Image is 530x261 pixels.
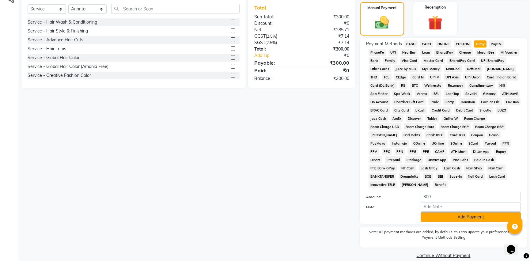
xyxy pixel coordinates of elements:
span: CAMP [433,148,447,155]
span: On Account [369,98,390,105]
span: Save-In [447,173,464,180]
span: Nail Card [466,173,485,180]
div: ₹7.14 [302,33,354,40]
img: _gift.svg [423,14,447,32]
div: Total: [250,46,302,52]
span: DefiDeal [465,65,483,72]
span: UPI Axis [444,74,461,81]
div: ( ) [250,40,302,46]
span: Lash GPay [419,165,440,172]
span: GMoney [481,90,498,97]
span: Cheque [457,49,473,56]
span: PPN [395,148,405,155]
span: Trade [428,98,441,105]
span: UOnline [430,140,446,147]
span: SaveIN [464,90,479,97]
span: Coupon [469,131,485,138]
span: Visa Card [400,57,419,64]
span: Dreamfolks [399,173,420,180]
span: ATH Movil [500,90,520,97]
div: Service - Advance Hair Cuts [28,37,83,43]
span: PayMaya [369,140,388,147]
span: MosamBee [475,49,496,56]
span: Wellnessta [422,82,443,89]
span: GPay [474,40,486,47]
span: [PERSON_NAME] [400,181,430,188]
span: Pnb Bank GPay [369,165,397,172]
span: Lash Card [487,173,507,180]
span: Paypal [483,140,498,147]
span: Tabby [425,115,439,122]
div: Service - Global Hair Color [28,55,80,61]
span: Spa Finder [369,90,390,97]
span: NearBuy [400,49,418,56]
span: Family [383,57,397,64]
span: Gcash [487,131,501,138]
span: Card M [410,74,426,81]
span: Room Charge USD [369,123,401,130]
span: Card on File [479,98,502,105]
span: SGST [254,40,265,45]
span: BTC [410,82,420,89]
span: [DOMAIN_NAME] [485,65,516,72]
div: Service - Hair Trims [28,46,66,52]
span: Discover [406,115,423,122]
span: AmEx [391,115,403,122]
span: Envision [504,98,521,105]
span: LoanTap [444,90,461,97]
div: Net: [250,27,302,33]
span: CGST [254,33,266,39]
span: LUZO [496,107,508,114]
span: Pine Labs [451,156,470,163]
div: ₹0 [310,52,354,59]
div: ₹7.14 [302,40,354,46]
div: Payable: [250,59,302,66]
span: CASH [404,40,418,47]
span: BRAC Card [369,107,390,114]
span: COnline [411,140,427,147]
span: PPE [421,148,431,155]
div: Service - Hair Wash & Conditioning [28,19,97,25]
a: Add Tip [250,52,311,59]
span: PPV [369,148,379,155]
span: TCL [382,74,392,81]
span: UPI Union [463,74,483,81]
span: iPrepaid [385,156,402,163]
span: Card: IDFC [425,131,445,138]
span: Instamojo [390,140,409,147]
span: Jazz Cash [369,115,388,122]
span: 2.5% [267,34,276,39]
span: CEdge [394,74,408,81]
span: bKash [414,107,427,114]
span: City Card [392,107,411,114]
span: BANKTANSFER [369,173,396,180]
span: SOnline [448,140,464,147]
span: Donation [459,98,477,105]
span: Spa Week [392,90,412,97]
iframe: chat widget [504,236,524,255]
span: PPR [500,140,511,147]
input: Search or Scan [111,4,240,13]
div: Paid: [250,67,302,74]
span: MariDeal [444,65,462,72]
span: UPI BharatPay [479,57,506,64]
span: Master Card [422,57,445,64]
span: CUSTOM [454,40,471,47]
span: Rupay [494,148,508,155]
div: ₹285.71 [302,27,354,33]
span: NT Cash [399,165,416,172]
span: Chamber Gift Card [392,98,426,105]
span: Venmo [415,90,429,97]
span: Lash Cash [442,165,462,172]
span: Juice by MCB [394,65,418,72]
span: SBI [436,173,445,180]
span: Payment Methods [366,41,402,47]
span: Room Charge Euro [404,123,436,130]
span: Total [254,5,268,11]
div: ₹300.00 [302,14,354,20]
span: Nail GPay [464,165,484,172]
span: Card (DL Bank) [369,82,397,89]
span: [PERSON_NAME] [369,131,399,138]
span: Online W [441,115,460,122]
span: Dittor App [471,148,491,155]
